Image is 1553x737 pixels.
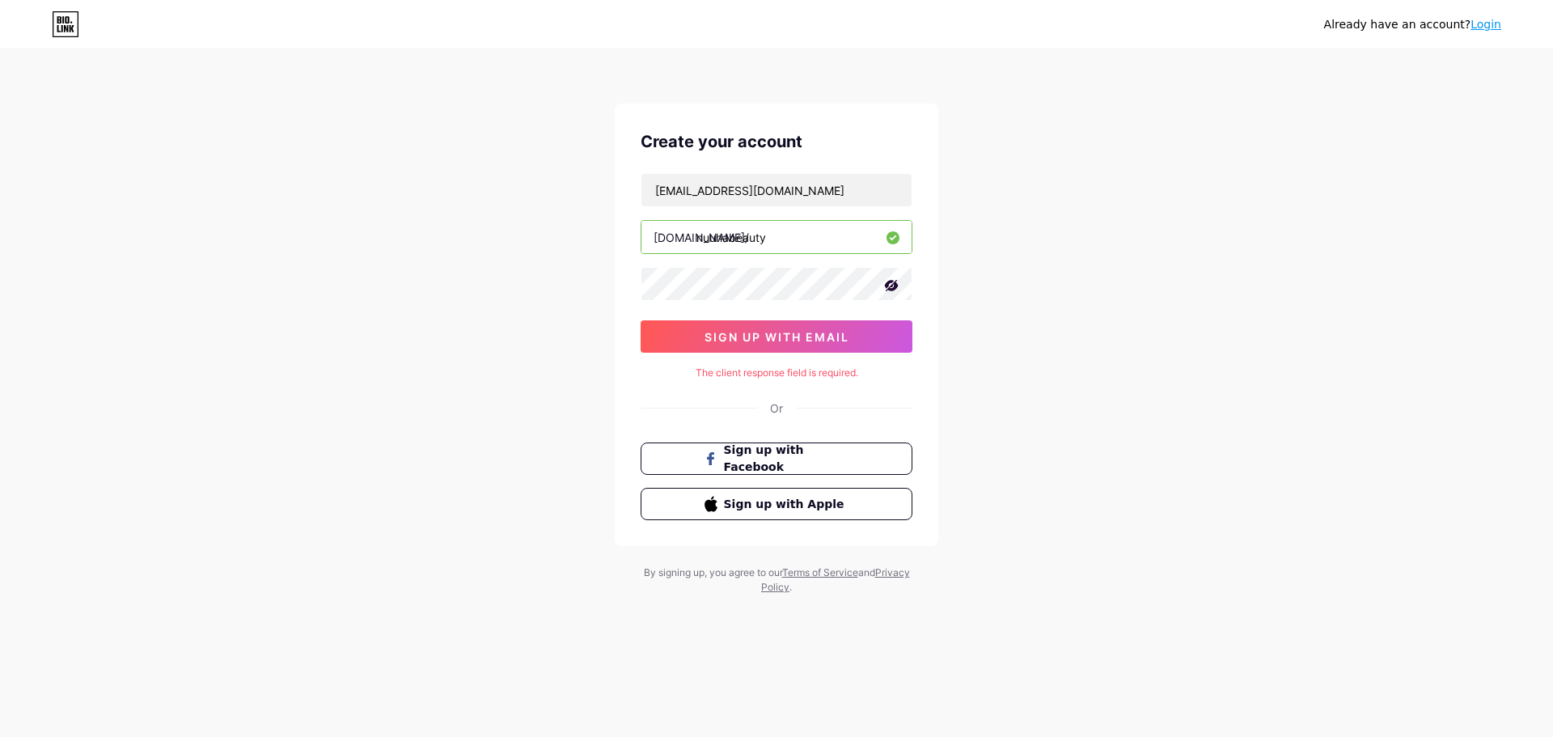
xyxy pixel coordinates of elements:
[1470,18,1501,31] a: Login
[639,565,914,595] div: By signing up, you agree to our and .
[724,496,849,513] span: Sign up with Apple
[641,366,912,380] div: The client response field is required.
[770,400,783,417] div: Or
[641,174,912,206] input: Email
[641,129,912,154] div: Create your account
[705,330,849,344] span: sign up with email
[641,320,912,353] button: sign up with email
[1324,16,1501,33] div: Already have an account?
[641,488,912,520] button: Sign up with Apple
[782,566,858,578] a: Terms of Service
[654,229,749,246] div: [DOMAIN_NAME]/
[641,443,912,475] button: Sign up with Facebook
[724,442,849,476] span: Sign up with Facebook
[641,221,912,253] input: username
